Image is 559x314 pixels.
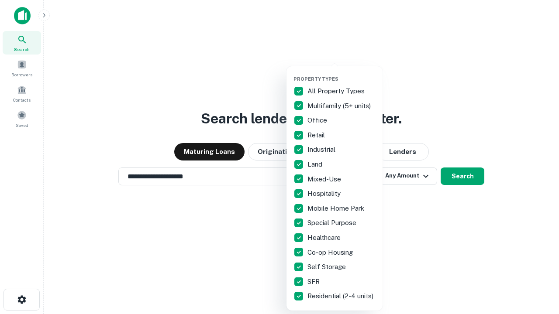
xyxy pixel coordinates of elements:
p: Healthcare [307,232,342,243]
p: Hospitality [307,188,342,199]
p: Multifamily (5+ units) [307,101,373,111]
p: SFR [307,276,321,287]
p: Land [307,159,324,170]
span: Property Types [293,76,338,82]
p: Special Purpose [307,218,358,228]
p: Self Storage [307,262,348,272]
p: Office [307,115,329,126]
p: Residential (2-4 units) [307,291,375,301]
p: Mixed-Use [307,174,343,184]
iframe: Chat Widget [515,244,559,286]
p: All Property Types [307,86,366,96]
p: Co-op Housing [307,247,355,258]
p: Retail [307,130,327,140]
p: Industrial [307,144,337,155]
p: Mobile Home Park [307,203,366,214]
